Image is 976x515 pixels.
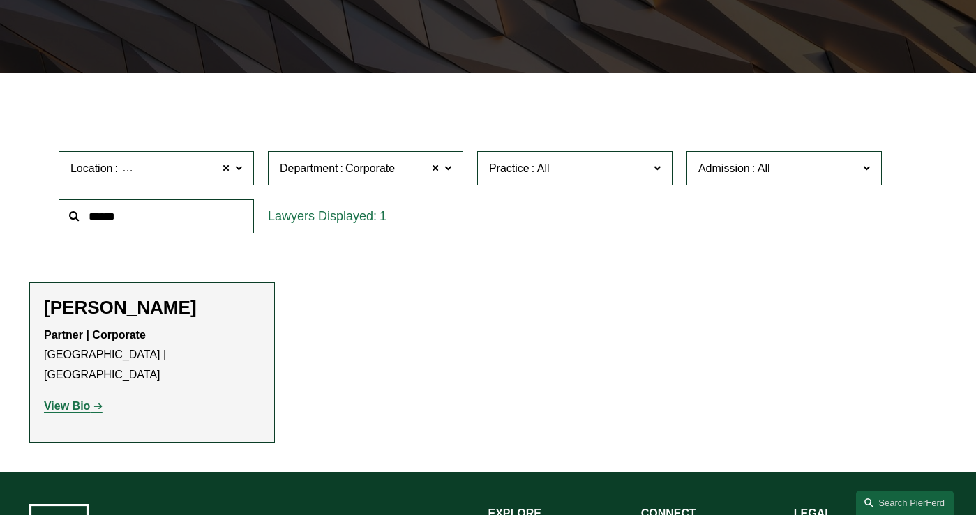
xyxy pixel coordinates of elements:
span: Location [70,162,113,174]
p: [GEOGRAPHIC_DATA] | [GEOGRAPHIC_DATA] [44,325,260,385]
span: Department [280,162,338,174]
span: Corporate [345,160,395,178]
h2: [PERSON_NAME] [44,297,260,319]
a: Search this site [856,491,954,515]
strong: View Bio [44,400,90,412]
a: View Bio [44,400,103,412]
span: Admission [698,162,750,174]
span: [GEOGRAPHIC_DATA] [120,160,237,178]
strong: Partner | Corporate [44,329,146,341]
span: 1 [380,209,386,223]
span: Practice [489,162,530,174]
